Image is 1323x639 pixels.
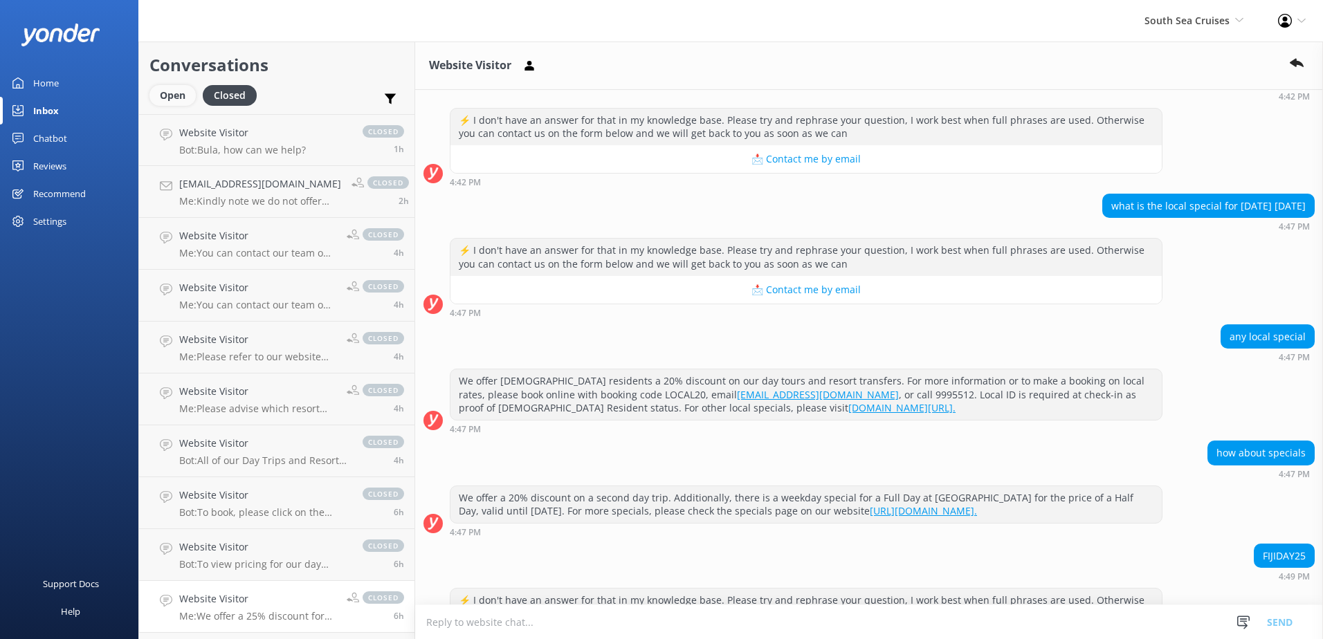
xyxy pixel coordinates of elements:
[179,610,336,622] p: Me: We offer a 25% discount for [DATE] special. Valid for October.
[363,280,404,293] span: closed
[450,309,481,317] strong: 4:47 PM
[179,176,341,192] h4: [EMAIL_ADDRESS][DOMAIN_NAME]
[870,504,977,517] a: [URL][DOMAIN_NAME].
[1279,93,1310,101] strong: 4:42 PM
[363,125,404,138] span: closed
[33,69,59,97] div: Home
[139,270,414,322] a: Website VisitorMe:You can contact our team on the following contacts listed below: * E-mail: [EMA...
[179,454,349,467] p: Bot: All of our Day Trips and Resort Connections are operated out of [GEOGRAPHIC_DATA], not [GEOG...
[149,87,203,102] a: Open
[203,87,264,102] a: Closed
[450,109,1162,145] div: ⚡ I don't have an answer for that in my knowledge base. Please try and rephrase your question, I ...
[1144,14,1230,27] span: South Sea Cruises
[179,558,349,571] p: Bot: To view pricing for our day cruises and trips, please visit: [URL][DOMAIN_NAME].
[139,581,414,633] a: Website VisitorMe:We offer a 25% discount for [DATE] special. Valid for October.closed6h
[179,247,336,259] p: Me: You can contact our team on the following contacts listed below: * E-mail: [EMAIL_ADDRESS][DO...
[139,477,414,529] a: Website VisitorBot:To book, please click on the green Book Now button on our website and follow t...
[21,24,100,46] img: yonder-white-logo.png
[1279,573,1310,581] strong: 4:49 PM
[363,332,404,344] span: closed
[394,299,404,311] span: Oct 09 2025 11:10am (UTC +13:00) Pacific/Auckland
[139,425,414,477] a: Website VisitorBot:All of our Day Trips and Resort Connections are operated out of [GEOGRAPHIC_DA...
[139,529,414,581] a: Website VisitorBot:To view pricing for our day cruises and trips, please visit: [URL][DOMAIN_NAME...
[179,351,336,363] p: Me: Please refer to our website for day trips for the [GEOGRAPHIC_DATA] region here: [URL][DOMAIN...
[450,145,1162,173] button: 📩 Contact me by email
[450,486,1162,523] div: We offer a 20% discount on a second day trip. Additionally, there is a weekday special for a Full...
[179,539,349,555] h4: Website Visitor
[139,218,414,270] a: Website VisitorMe:You can contact our team on the following contacts listed below: * E-mail: [EMA...
[179,125,306,140] h4: Website Visitor
[179,332,336,347] h4: Website Visitor
[450,425,481,434] strong: 4:47 PM
[1221,352,1315,362] div: Oct 08 2025 05:47pm (UTC +13:00) Pacific/Auckland
[179,488,349,503] h4: Website Visitor
[394,351,404,362] span: Oct 09 2025 11:10am (UTC +13:00) Pacific/Auckland
[149,52,404,78] h2: Conversations
[179,299,336,311] p: Me: You can contact our team on the following contacts listed below: * E-mail: [EMAIL_ADDRESS][DO...
[450,528,481,537] strong: 4:47 PM
[450,369,1162,420] div: We offer [DEMOGRAPHIC_DATA] residents a 20% discount on our day tours and resort transfers. For m...
[1254,571,1315,581] div: Oct 08 2025 05:49pm (UTC +13:00) Pacific/Auckland
[179,591,336,606] h4: Website Visitor
[33,180,86,207] div: Recommend
[61,598,80,625] div: Help
[367,176,409,189] span: closed
[450,239,1162,275] div: ⚡ I don't have an answer for that in my knowledge base. Please try and rephrase your question, I ...
[450,527,1162,537] div: Oct 08 2025 05:47pm (UTC +13:00) Pacific/Auckland
[139,322,414,373] a: Website VisitorMe:Please refer to our website for day trips for the [GEOGRAPHIC_DATA] region here...
[1254,544,1314,568] div: FIJIDAY25
[363,488,404,500] span: closed
[1221,325,1314,349] div: any local special
[1279,353,1310,362] strong: 4:47 PM
[1240,91,1315,101] div: Oct 08 2025 05:42pm (UTC +13:00) Pacific/Auckland
[363,384,404,396] span: closed
[394,143,404,155] span: Oct 09 2025 02:27pm (UTC +13:00) Pacific/Auckland
[179,195,341,207] p: Me: Kindly note we do not offer coach transfers to [GEOGRAPHIC_DATA] for our half day trips, you ...
[450,424,1162,434] div: Oct 08 2025 05:47pm (UTC +13:00) Pacific/Auckland
[1102,221,1315,231] div: Oct 08 2025 05:47pm (UTC +13:00) Pacific/Auckland
[179,384,336,399] h4: Website Visitor
[179,436,349,451] h4: Website Visitor
[363,436,404,448] span: closed
[363,228,404,241] span: closed
[179,506,349,519] p: Bot: To book, please click on the green Book Now button on our website and follow the prompts. Fo...
[1207,469,1315,479] div: Oct 08 2025 05:47pm (UTC +13:00) Pacific/Auckland
[1279,470,1310,479] strong: 4:47 PM
[33,97,59,124] div: Inbox
[43,570,99,598] div: Support Docs
[394,247,404,259] span: Oct 09 2025 11:11am (UTC +13:00) Pacific/Auckland
[450,177,1162,187] div: Oct 08 2025 05:42pm (UTC +13:00) Pacific/Auckland
[179,402,336,415] p: Me: Please advise which resort did you book ferries for? so we can advise you accordingly.
[363,539,404,552] span: closed
[450,308,1162,317] div: Oct 08 2025 05:47pm (UTC +13:00) Pacific/Auckland
[179,228,336,243] h4: Website Visitor
[737,388,899,401] a: [EMAIL_ADDRESS][DOMAIN_NAME]
[450,276,1162,304] button: 📩 Contact me by email
[33,152,66,180] div: Reviews
[149,85,196,106] div: Open
[399,195,409,207] span: Oct 09 2025 01:20pm (UTC +13:00) Pacific/Auckland
[450,178,481,187] strong: 4:42 PM
[394,454,404,466] span: Oct 09 2025 10:50am (UTC +13:00) Pacific/Auckland
[394,610,404,622] span: Oct 09 2025 09:02am (UTC +13:00) Pacific/Auckland
[139,166,414,218] a: [EMAIL_ADDRESS][DOMAIN_NAME]Me:Kindly note we do not offer coach transfers to [GEOGRAPHIC_DATA] f...
[1208,441,1314,465] div: how about specials
[179,280,336,295] h4: Website Visitor
[139,114,414,166] a: Website VisitorBot:Bula, how can we help?closed1h
[394,402,404,414] span: Oct 09 2025 11:08am (UTC +13:00) Pacific/Auckland
[848,401,956,414] a: [DOMAIN_NAME][URL].
[394,558,404,570] span: Oct 09 2025 09:15am (UTC +13:00) Pacific/Auckland
[203,85,257,106] div: Closed
[394,506,404,518] span: Oct 09 2025 09:18am (UTC +13:00) Pacific/Auckland
[33,124,67,152] div: Chatbot
[429,57,511,75] h3: Website Visitor
[363,591,404,604] span: closed
[179,144,306,156] p: Bot: Bula, how can we help?
[450,589,1162,625] div: ⚡ I don't have an answer for that in my knowledge base. Please try and rephrase your question, I ...
[139,373,414,425] a: Website VisitorMe:Please advise which resort did you book ferries for? so we can advise you accor...
[33,207,66,235] div: Settings
[1279,223,1310,231] strong: 4:47 PM
[1103,194,1314,218] div: what is the local special for [DATE] [DATE]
